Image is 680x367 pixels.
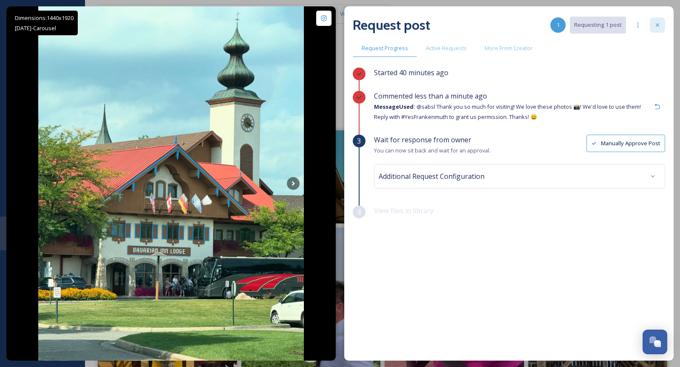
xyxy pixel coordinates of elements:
span: Started 40 minutes ago [374,68,448,77]
span: Additional Request Configuration [379,171,484,181]
button: Manually Approve Post [586,135,665,152]
h2: Request post [353,15,430,35]
span: 3 [357,136,361,146]
span: @sabsl Thank you so much for visiting! We love these photos 📸! We'd love to use them! Reply with ... [374,103,641,121]
button: Open Chat [643,330,667,354]
img: The last fun thing to do in Detroit was to design our own jewelry at rebelnell who create jewelry... [38,6,304,361]
span: You can now sit back and wait for an approval. [374,147,490,154]
span: View files in library [374,206,433,215]
button: Requesting 1 post [570,17,626,33]
span: 4 [357,207,361,217]
span: 1 [557,21,560,29]
span: More From Creator [484,44,533,52]
strong: Message Used: [374,103,415,110]
span: Active Requests [426,44,467,52]
span: Request Progress [362,44,408,52]
span: Wait for response from owner [374,135,471,144]
span: Dimensions: 1440 x 1920 [15,14,74,22]
span: [DATE] - Carousel [15,24,56,32]
span: Commented less than a minute ago [374,91,487,101]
